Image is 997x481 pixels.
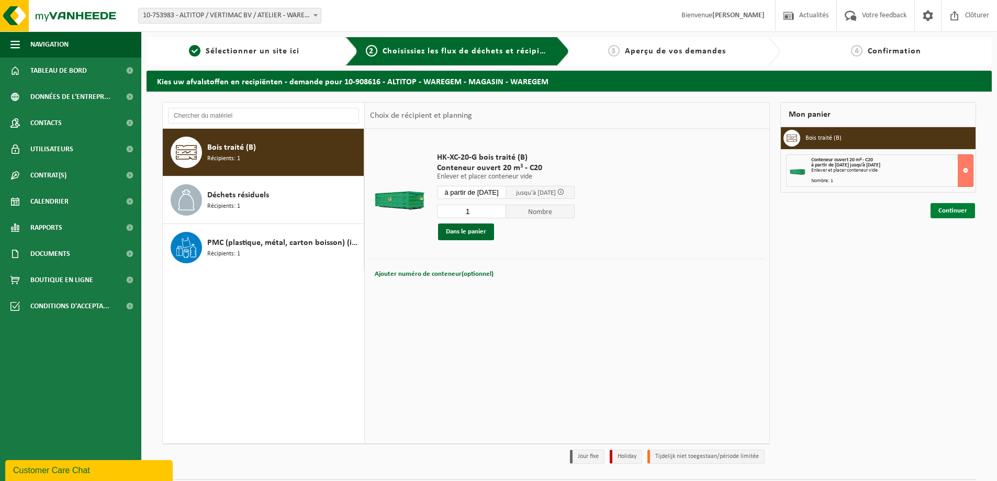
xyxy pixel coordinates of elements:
[163,176,364,224] button: Déchets résiduels Récipients: 1
[868,47,921,55] span: Confirmation
[207,202,240,211] span: Récipients: 1
[811,162,880,168] strong: à partir de [DATE] jusqu'à [DATE]
[147,71,992,91] h2: Kies uw afvalstoffen en recipiënten - demande pour 10-908616 - ALTITOP - WAREGEM - MAGASIN - WAREGEM
[375,271,494,277] span: Ajouter numéro de conteneur(optionnel)
[383,47,557,55] span: Choisissiez les flux de déchets et récipients
[138,8,321,24] span: 10-753983 - ALTITOP / VERTIMAC BV / ATELIER - WAREGEM
[516,189,556,196] span: jusqu'à [DATE]
[438,223,494,240] button: Dans le panier
[437,152,575,163] span: HK-XC-20-G bois traité (B)
[437,163,575,173] span: Conteneur ouvert 20 m³ - C20
[30,267,93,293] span: Boutique en ligne
[139,8,321,23] span: 10-753983 - ALTITOP / VERTIMAC BV / ATELIER - WAREGEM
[207,154,240,164] span: Récipients: 1
[30,31,69,58] span: Navigation
[163,129,364,176] button: Bois traité (B) Récipients: 1
[30,110,62,136] span: Contacts
[610,450,642,464] li: Holiday
[207,141,256,154] span: Bois traité (B)
[608,45,620,57] span: 3
[152,45,337,58] a: 1Sélectionner un site ici
[206,47,299,55] span: Sélectionner un site ici
[207,249,240,259] span: Récipients: 1
[30,58,87,84] span: Tableau de bord
[647,450,765,464] li: Tijdelijk niet toegestaan/période limitée
[374,267,495,282] button: Ajouter numéro de conteneur(optionnel)
[30,136,73,162] span: Utilisateurs
[366,45,377,57] span: 2
[207,189,269,202] span: Déchets résiduels
[30,215,62,241] span: Rapports
[30,293,109,319] span: Conditions d'accepta...
[851,45,862,57] span: 4
[437,173,575,181] p: Enlever et placer conteneur vide
[780,102,976,127] div: Mon panier
[189,45,200,57] span: 1
[365,103,477,129] div: Choix de récipient et planning
[207,237,361,249] span: PMC (plastique, métal, carton boisson) (industriel)
[811,157,873,163] span: Conteneur ouvert 20 m³ - C20
[805,130,842,147] h3: Bois traité (B)
[570,450,604,464] li: Jour fixe
[5,458,175,481] iframe: chat widget
[30,84,110,110] span: Données de l'entrepr...
[625,47,726,55] span: Aperçu de vos demandes
[168,108,359,124] input: Chercher du matériel
[437,186,506,199] input: Sélectionnez date
[506,205,575,218] span: Nombre
[30,188,69,215] span: Calendrier
[811,178,973,184] div: Nombre: 1
[30,241,70,267] span: Documents
[931,203,975,218] a: Continuer
[163,224,364,271] button: PMC (plastique, métal, carton boisson) (industriel) Récipients: 1
[712,12,765,19] strong: [PERSON_NAME]
[811,168,973,173] div: Enlever et placer conteneur vide
[30,162,66,188] span: Contrat(s)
